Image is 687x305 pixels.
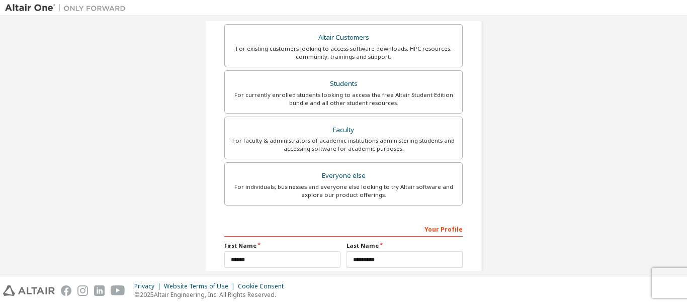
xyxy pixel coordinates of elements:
div: Students [231,77,456,91]
div: Your Profile [224,221,463,237]
img: instagram.svg [77,285,88,296]
div: Faculty [231,123,456,137]
label: Last Name [347,242,463,250]
div: For existing customers looking to access software downloads, HPC resources, community, trainings ... [231,45,456,61]
label: First Name [224,242,340,250]
div: For currently enrolled students looking to access the free Altair Student Edition bundle and all ... [231,91,456,107]
div: Altair Customers [231,31,456,45]
img: facebook.svg [61,285,71,296]
div: Cookie Consent [238,282,290,290]
img: youtube.svg [111,285,125,296]
div: For faculty & administrators of academic institutions administering students and accessing softwa... [231,137,456,153]
img: Altair One [5,3,131,13]
div: Website Terms of Use [164,282,238,290]
div: Everyone else [231,169,456,183]
div: Privacy [134,282,164,290]
img: linkedin.svg [94,285,105,296]
p: © 2025 Altair Engineering, Inc. All Rights Reserved. [134,290,290,299]
div: For individuals, businesses and everyone else looking to try Altair software and explore our prod... [231,183,456,199]
img: altair_logo.svg [3,285,55,296]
